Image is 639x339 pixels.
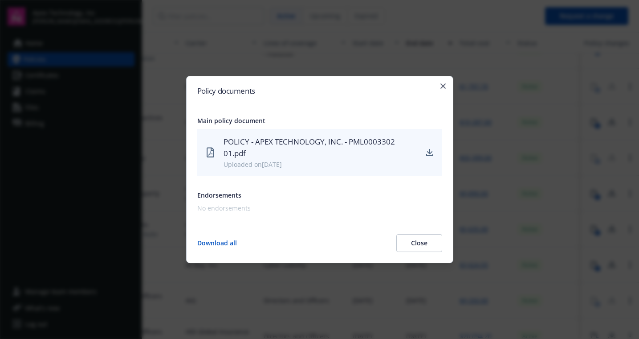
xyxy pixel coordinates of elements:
[197,87,442,95] h2: Policy documents
[396,234,442,252] button: Close
[197,234,237,252] button: Download all
[424,147,435,158] a: download
[197,190,442,200] div: Endorsements
[224,160,417,169] div: Uploaded on [DATE]
[224,136,417,160] div: POLICY - APEX TECHNOLOGY, INC. - PML0003302 01.pdf
[197,116,442,125] div: Main policy document
[197,203,439,213] div: No endorsements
